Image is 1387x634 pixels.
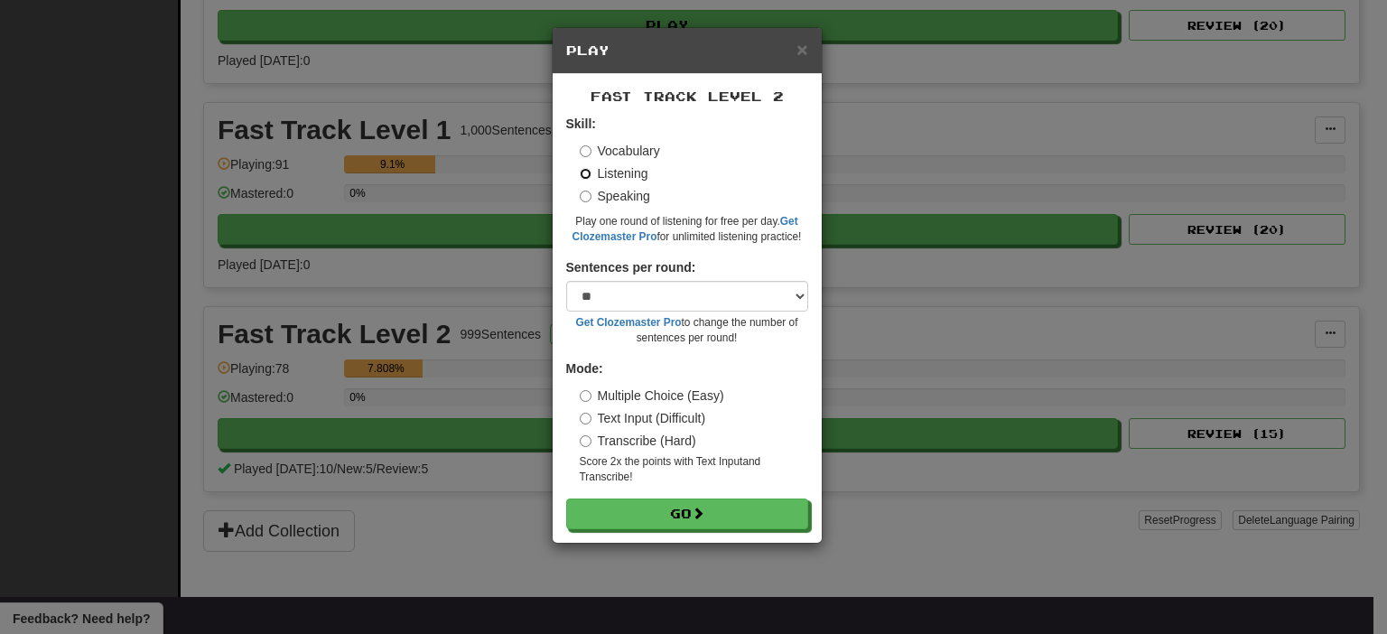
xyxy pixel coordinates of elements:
[580,390,591,402] input: Multiple Choice (Easy)
[580,145,591,157] input: Vocabulary
[580,387,724,405] label: Multiple Choice (Easy)
[580,454,808,485] small: Score 2x the points with Text Input and Transcribe !
[580,168,591,180] input: Listening
[566,258,696,276] label: Sentences per round:
[591,89,784,104] span: Fast Track Level 2
[580,435,591,447] input: Transcribe (Hard)
[580,142,660,160] label: Vocabulary
[580,164,648,182] label: Listening
[576,316,682,329] a: Get Clozemaster Pro
[580,432,696,450] label: Transcribe (Hard)
[566,315,808,346] small: to change the number of sentences per round!
[580,409,706,427] label: Text Input (Difficult)
[566,361,603,376] strong: Mode:
[566,499,808,529] button: Go
[796,40,807,59] button: Close
[566,117,596,131] strong: Skill:
[580,413,591,424] input: Text Input (Difficult)
[796,39,807,60] span: ×
[580,187,650,205] label: Speaking
[566,214,808,245] small: Play one round of listening for free per day. for unlimited listening practice!
[566,42,808,60] h5: Play
[580,191,591,202] input: Speaking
